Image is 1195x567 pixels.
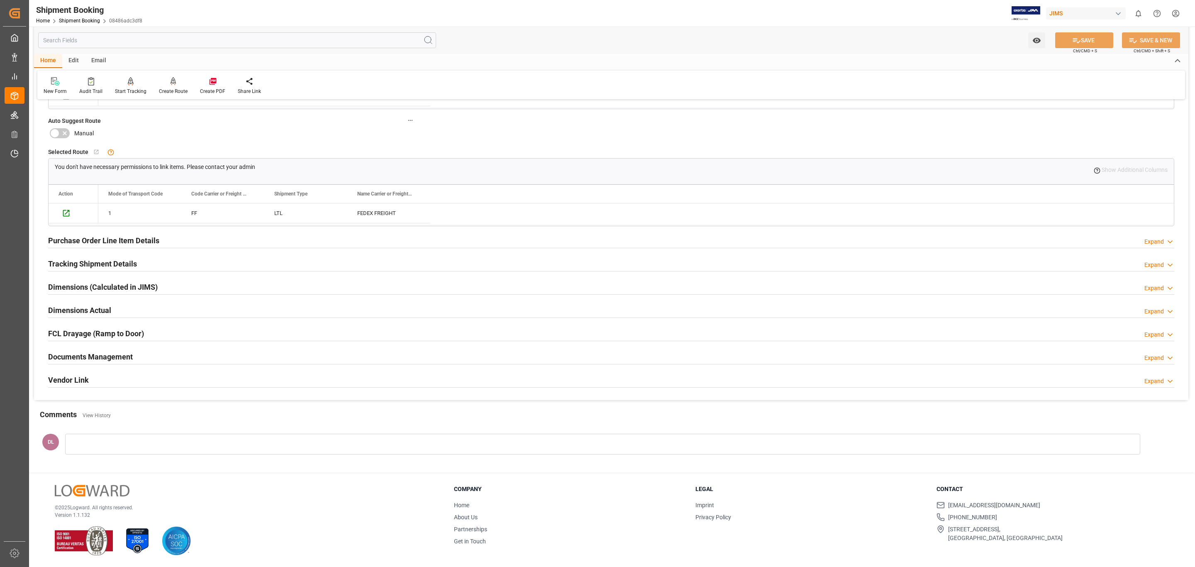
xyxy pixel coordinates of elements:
[108,191,163,197] span: Mode of Transport Code
[1144,330,1164,339] div: Expand
[123,526,152,555] img: ISO 27001 Certification
[454,514,478,521] a: About Us
[454,502,469,508] a: Home
[357,191,413,197] span: Name Carrier or Freight Forwarder
[695,514,731,521] a: Privacy Policy
[98,203,430,223] div: Press SPACE to select this row.
[38,32,436,48] input: Search Fields
[238,88,261,95] div: Share Link
[181,203,264,223] div: FF
[1144,377,1164,386] div: Expand
[44,88,67,95] div: New Form
[1129,4,1148,23] button: show 0 new notifications
[1134,48,1170,54] span: Ctrl/CMD + Shift + S
[55,511,433,519] p: Version 1.1.132
[48,117,101,125] span: Auto Suggest Route
[83,413,111,418] a: View History
[48,439,54,445] span: DL
[454,485,685,494] h3: Company
[200,88,225,95] div: Create PDF
[1148,4,1166,23] button: Help Center
[1055,32,1113,48] button: SAVE
[1144,237,1164,246] div: Expand
[936,485,1168,494] h3: Contact
[1144,307,1164,316] div: Expand
[59,191,73,197] div: Action
[695,502,714,508] a: Imprint
[62,54,85,68] div: Edit
[115,88,146,95] div: Start Tracking
[55,504,433,511] p: © 2025 Logward. All rights reserved.
[48,281,158,293] h2: Dimensions (Calculated in JIMS)
[40,409,77,420] h2: Comments
[48,148,88,156] span: Selected Route
[36,18,50,24] a: Home
[55,485,129,497] img: Logward Logo
[59,18,100,24] a: Shipment Booking
[159,88,188,95] div: Create Route
[79,88,102,95] div: Audit Trail
[948,513,997,522] span: [PHONE_NUMBER]
[98,203,181,223] div: 1
[48,305,111,316] h2: Dimensions Actual
[48,235,159,246] h2: Purchase Order Line Item Details
[1073,48,1097,54] span: Ctrl/CMD + S
[48,351,133,362] h2: Documents Management
[34,54,62,68] div: Home
[1012,6,1040,21] img: Exertis%20JAM%20-%20Email%20Logo.jpg_1722504956.jpg
[1144,284,1164,293] div: Expand
[948,525,1063,543] span: [STREET_ADDRESS], [GEOGRAPHIC_DATA], [GEOGRAPHIC_DATA]
[274,191,307,197] span: Shipment Type
[405,115,416,126] button: Auto Suggest Route
[454,538,486,545] a: Get in Touch
[48,328,144,339] h2: FCL Drayage (Ramp to Door)
[264,203,347,223] div: LTL
[1046,7,1126,20] div: JIMS
[695,485,927,494] h3: Legal
[49,203,98,223] div: Press SPACE to select this row.
[36,4,142,16] div: Shipment Booking
[1144,261,1164,269] div: Expand
[191,191,247,197] span: Code Carrier or Freight Forwarder
[347,203,430,223] div: FEDEX FREIGHT
[454,526,487,533] a: Partnerships
[48,374,89,386] h2: Vendor Link
[162,526,191,555] img: AICPA SOC
[48,258,137,269] h2: Tracking Shipment Details
[1122,32,1180,48] button: SAVE & NEW
[948,501,1040,510] span: [EMAIL_ADDRESS][DOMAIN_NAME]
[55,163,255,171] p: You don't have necessary permissions to link items. Please contact your admin
[1028,32,1045,48] button: open menu
[74,129,94,138] span: Manual
[1046,5,1129,21] button: JIMS
[55,526,113,555] img: ISO 9001 & ISO 14001 Certification
[1144,354,1164,362] div: Expand
[85,54,112,68] div: Email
